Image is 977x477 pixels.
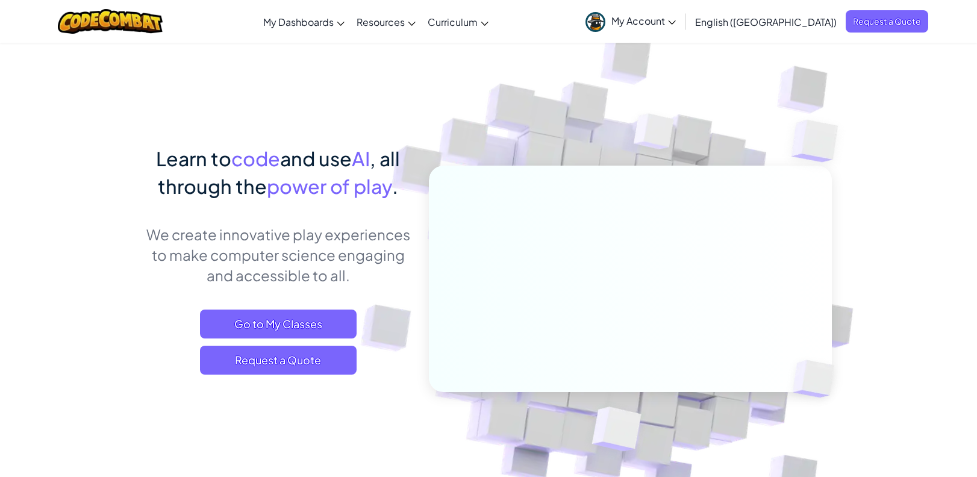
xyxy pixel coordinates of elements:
[611,14,676,27] span: My Account
[422,5,495,38] a: Curriculum
[145,224,411,285] p: We create innovative play experiences to make computer science engaging and accessible to all.
[280,146,352,170] span: and use
[585,12,605,32] img: avatar
[351,5,422,38] a: Resources
[200,310,357,338] a: Go to My Classes
[267,174,392,198] span: power of play
[579,2,682,40] a: My Account
[695,16,837,28] span: English ([GEOGRAPHIC_DATA])
[773,335,863,423] img: Overlap cubes
[352,146,370,170] span: AI
[846,10,928,33] a: Request a Quote
[392,174,398,198] span: .
[611,90,698,179] img: Overlap cubes
[428,16,478,28] span: Curriculum
[156,146,231,170] span: Learn to
[58,9,163,34] img: CodeCombat logo
[689,5,843,38] a: English ([GEOGRAPHIC_DATA])
[357,16,405,28] span: Resources
[200,346,357,375] a: Request a Quote
[767,90,872,192] img: Overlap cubes
[263,16,334,28] span: My Dashboards
[231,146,280,170] span: code
[257,5,351,38] a: My Dashboards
